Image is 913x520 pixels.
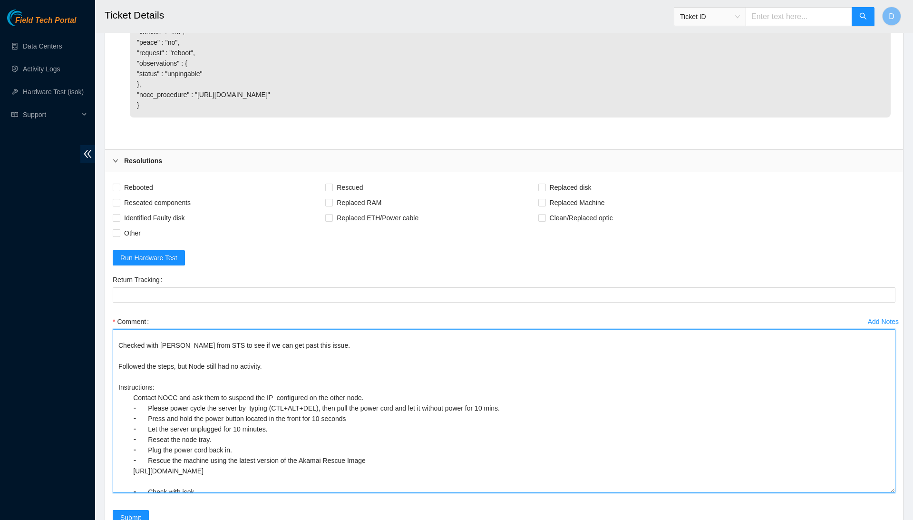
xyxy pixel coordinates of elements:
[333,180,367,195] span: Rescued
[7,10,48,26] img: Akamai Technologies
[120,226,145,241] span: Other
[859,12,867,21] span: search
[867,314,899,329] button: Add Notes
[113,272,166,287] label: Return Tracking
[546,195,609,210] span: Replaced Machine
[546,180,595,195] span: Replaced disk
[113,314,153,329] label: Comment
[120,253,177,263] span: Run Hardware Test
[113,158,118,164] span: right
[120,195,194,210] span: Reseated components
[23,42,62,50] a: Data Centers
[23,105,79,124] span: Support
[852,7,874,26] button: search
[7,17,76,29] a: Akamai TechnologiesField Tech Portal
[113,250,185,265] button: Run Hardware Test
[333,195,385,210] span: Replaced RAM
[868,318,899,325] div: Add Notes
[120,180,157,195] span: Rebooted
[11,111,18,118] span: read
[23,65,60,73] a: Activity Logs
[546,210,617,226] span: Clean/Replaced optic
[105,150,903,172] div: Resolutions
[113,287,895,303] input: Return Tracking
[889,10,894,22] span: D
[680,10,740,24] span: Ticket ID
[80,145,95,163] span: double-left
[882,7,901,26] button: D
[113,329,895,493] textarea: Comment
[124,156,162,166] b: Resolutions
[120,210,189,226] span: Identified Faulty disk
[333,210,422,226] span: Replaced ETH/Power cable
[15,16,76,25] span: Field Tech Portal
[746,7,852,26] input: Enter text here...
[23,88,84,96] a: Hardware Test (isok)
